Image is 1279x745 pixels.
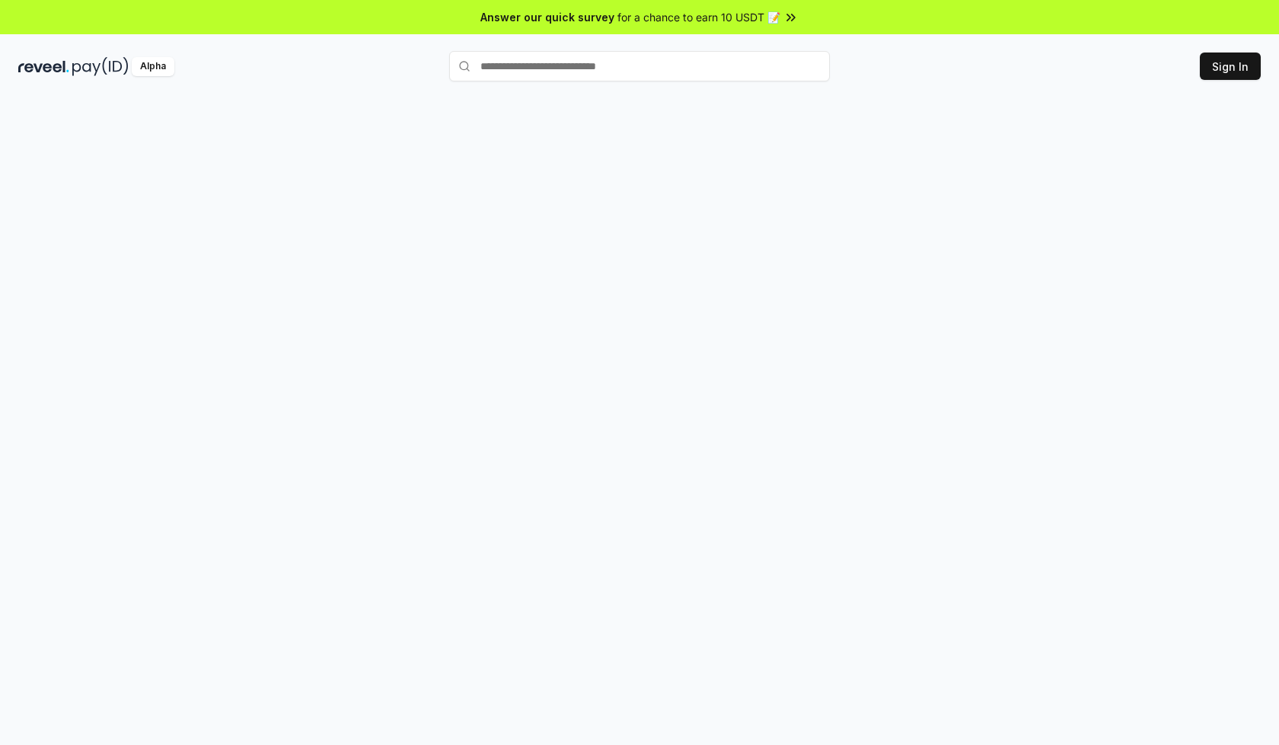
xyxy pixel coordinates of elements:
[617,9,780,25] span: for a chance to earn 10 USDT 📝
[72,57,129,76] img: pay_id
[480,9,614,25] span: Answer our quick survey
[132,57,174,76] div: Alpha
[1200,53,1261,80] button: Sign In
[18,57,69,76] img: reveel_dark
